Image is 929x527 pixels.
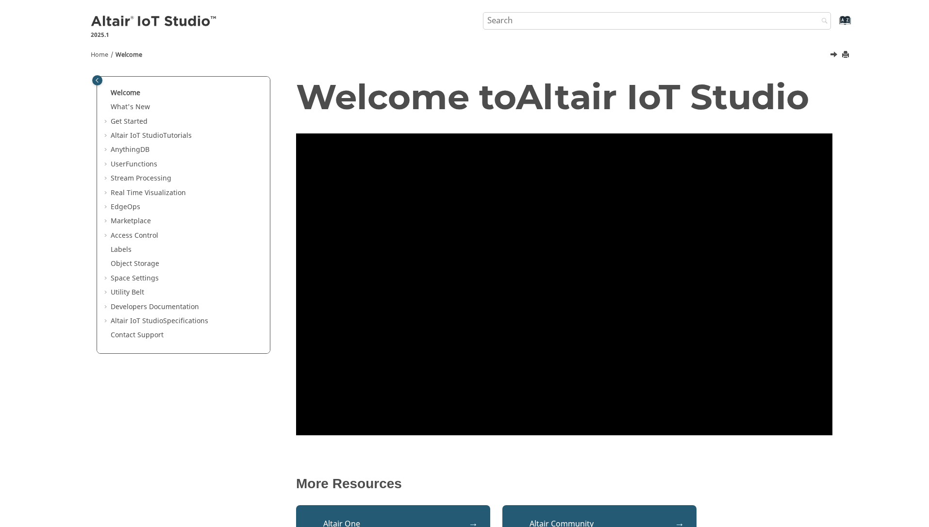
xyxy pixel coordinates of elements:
a: Welcome [116,50,142,59]
span: Altair IoT Studio [516,75,809,118]
a: Marketplace [111,216,151,226]
a: AnythingDB [111,145,149,155]
a: What's New [111,102,150,112]
a: Real Time Visualization [111,188,186,198]
span: Expand Real Time Visualization [103,188,111,198]
a: UserFunctions [111,159,157,169]
a: Home [91,50,108,59]
span: Expand Utility Belt [103,288,111,297]
a: Labels [111,245,132,255]
a: Next topic: What's New [831,50,839,62]
a: Altair IoT StudioSpecifications [111,316,208,326]
button: Print this page [843,49,850,62]
a: Altair IoT StudioTutorials [111,131,192,141]
span: Functions [126,159,157,169]
span: Expand AnythingDB [103,145,111,155]
a: EdgeOps [111,202,140,212]
a: Get Started [111,116,148,127]
span: Expand Altair IoT StudioTutorials [103,131,111,141]
span: Expand Marketplace [103,216,111,226]
nav: Tools [76,42,853,64]
span: Altair IoT Studio [111,316,163,326]
ul: Table of Contents [103,88,264,340]
a: Access Control [111,231,158,241]
a: Welcome [111,88,140,98]
a: Developers Documentation [111,302,199,312]
a: Space Settings [111,273,159,283]
button: Search [809,12,836,31]
span: Expand Get Started [103,117,111,127]
span: Expand Altair IoT StudioSpecifications [103,316,111,326]
a: Contact Support [111,330,164,340]
span: Expand EdgeOps [103,202,111,212]
a: Object Storage [111,259,159,269]
span: Altair IoT Studio [111,131,163,141]
h1: Welcome to [296,78,832,116]
a: Go to index terms page [824,20,846,30]
span: Expand Access Control [103,231,111,241]
button: Toggle publishing table of content [92,75,102,85]
input: Search query [483,12,831,30]
p: More Resources [296,476,832,492]
a: Stream Processing [111,173,171,183]
span: Expand Developers Documentation [103,302,111,312]
img: Altair IoT Studio [91,14,218,30]
span: Expand UserFunctions [103,160,111,169]
span: Expand Stream Processing [103,174,111,183]
a: Utility Belt [111,287,144,297]
span: Expand Space Settings [103,274,111,283]
p: 2025.1 [91,31,218,39]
